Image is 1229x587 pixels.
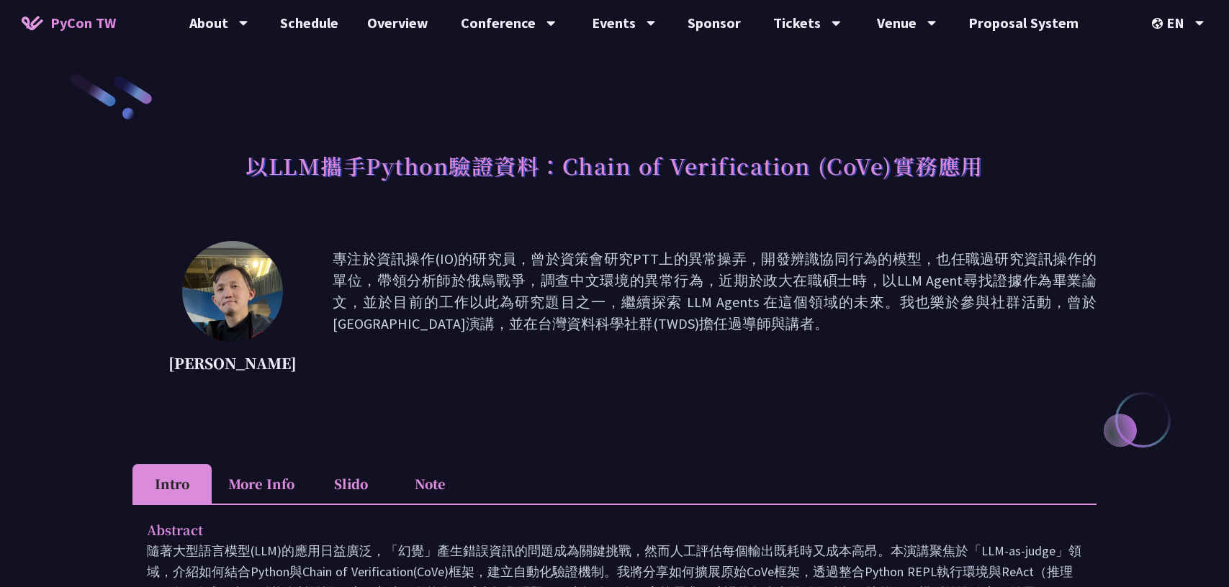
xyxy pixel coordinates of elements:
[246,144,983,187] h1: 以LLM攜手Python驗證資料：Chain of Verification (CoVe)實務應用
[390,464,469,504] li: Note
[1152,18,1166,29] img: Locale Icon
[168,352,297,374] p: [PERSON_NAME]
[147,519,1053,540] p: Abstract
[212,464,311,504] li: More Info
[50,12,116,34] span: PyCon TW
[182,241,283,342] img: Kevin Tseng
[333,248,1097,378] p: 專注於資訊操作(IO)的研究員，曾於資策會研究PTT上的異常操弄，開發辨識協同行為的模型，也任職過研究資訊操作的單位，帶領分析師於俄烏戰爭，調查中文環境的異常行為，近期於政大在職碩士時，以LLM...
[132,464,212,504] li: Intro
[7,5,130,41] a: PyCon TW
[22,16,43,30] img: Home icon of PyCon TW 2025
[311,464,390,504] li: Slido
